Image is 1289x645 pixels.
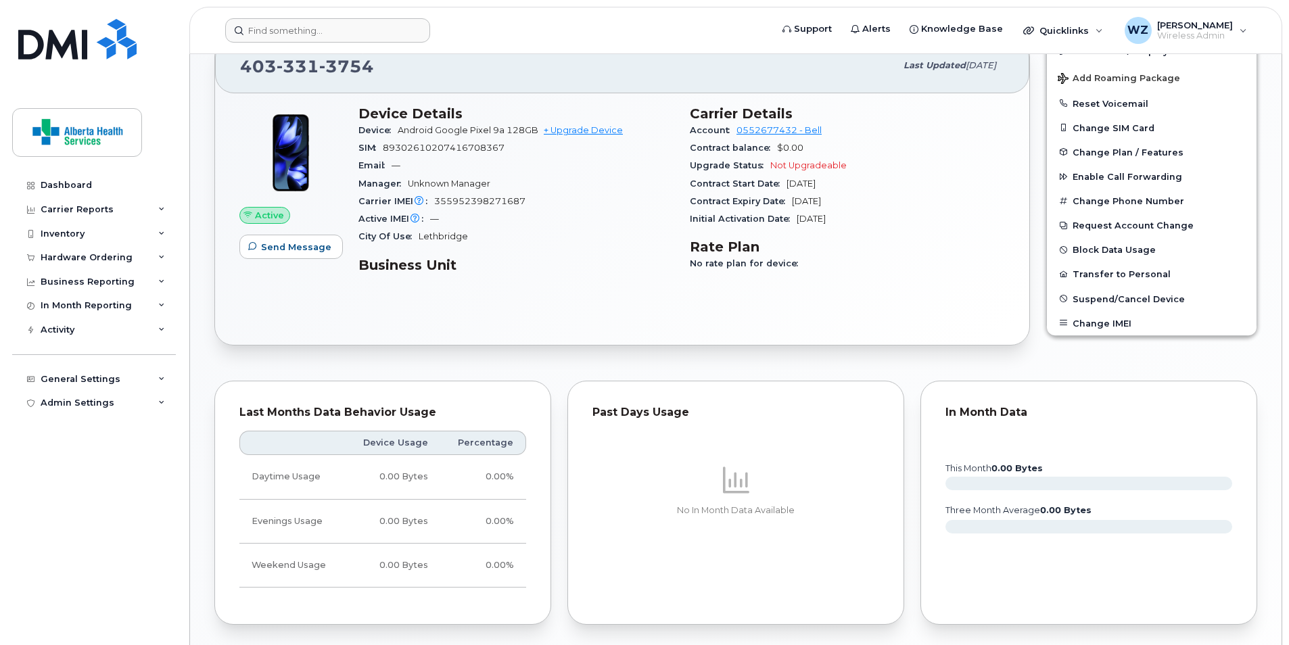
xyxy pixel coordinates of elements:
[773,16,841,43] a: Support
[690,214,797,224] span: Initial Activation Date
[440,544,526,588] td: 0.00%
[345,544,440,588] td: 0.00 Bytes
[250,112,331,193] img: Pixel_9a.png
[544,125,623,135] a: + Upgrade Device
[690,125,736,135] span: Account
[358,214,430,224] span: Active IMEI
[239,455,345,499] td: Daytime Usage
[1047,287,1257,311] button: Suspend/Cancel Device
[1058,73,1180,86] span: Add Roaming Package
[239,406,526,419] div: Last Months Data Behavior Usage
[1047,213,1257,237] button: Request Account Change
[797,214,826,224] span: [DATE]
[358,196,434,206] span: Carrier IMEI
[440,431,526,455] th: Percentage
[239,500,526,544] tr: Weekdays from 6:00pm to 8:00am
[841,16,900,43] a: Alerts
[358,257,674,273] h3: Business Unit
[398,125,538,135] span: Android Google Pixel 9a 128GB
[792,196,821,206] span: [DATE]
[1047,262,1257,286] button: Transfer to Personal
[1127,22,1148,39] span: WZ
[1073,293,1185,304] span: Suspend/Cancel Device
[1040,505,1092,515] tspan: 0.00 Bytes
[239,544,526,588] tr: Friday from 6:00pm to Monday 8:00am
[358,143,383,153] span: SIM
[430,214,439,224] span: —
[1047,91,1257,116] button: Reset Voicemail
[1047,237,1257,262] button: Block Data Usage
[408,178,490,189] span: Unknown Manager
[770,160,847,170] span: Not Upgradeable
[358,178,408,189] span: Manager
[261,241,331,254] span: Send Message
[239,544,345,588] td: Weekend Usage
[690,160,770,170] span: Upgrade Status
[862,22,891,36] span: Alerts
[345,500,440,544] td: 0.00 Bytes
[1073,147,1183,157] span: Change Plan / Features
[440,455,526,499] td: 0.00%
[345,431,440,455] th: Device Usage
[358,125,398,135] span: Device
[690,178,787,189] span: Contract Start Date
[690,196,792,206] span: Contract Expiry Date
[1047,311,1257,335] button: Change IMEI
[434,196,525,206] span: 355952398271687
[690,258,805,268] span: No rate plan for device
[904,60,966,70] span: Last updated
[358,160,392,170] span: Email
[440,500,526,544] td: 0.00%
[690,105,1005,122] h3: Carrier Details
[991,463,1043,473] tspan: 0.00 Bytes
[592,504,879,517] p: No In Month Data Available
[1047,164,1257,189] button: Enable Call Forwarding
[945,505,1092,515] text: three month average
[1047,64,1257,91] button: Add Roaming Package
[900,16,1012,43] a: Knowledge Base
[945,406,1232,419] div: In Month Data
[319,56,374,76] span: 3754
[1047,140,1257,164] button: Change Plan / Features
[345,455,440,499] td: 0.00 Bytes
[690,143,777,153] span: Contract balance
[736,125,822,135] a: 0552677432 - Bell
[794,22,832,36] span: Support
[945,463,1043,473] text: this month
[1039,25,1089,36] span: Quicklinks
[1157,20,1233,30] span: [PERSON_NAME]
[358,231,419,241] span: City Of Use
[1047,116,1257,140] button: Change SIM Card
[358,105,674,122] h3: Device Details
[921,22,1003,36] span: Knowledge Base
[1073,172,1182,182] span: Enable Call Forwarding
[1047,189,1257,213] button: Change Phone Number
[239,235,343,259] button: Send Message
[277,56,319,76] span: 331
[777,143,803,153] span: $0.00
[592,406,879,419] div: Past Days Usage
[966,60,996,70] span: [DATE]
[383,143,505,153] span: 89302610207416708367
[419,231,468,241] span: Lethbridge
[690,239,1005,255] h3: Rate Plan
[239,500,345,544] td: Evenings Usage
[1014,17,1112,44] div: Quicklinks
[787,178,816,189] span: [DATE]
[225,18,430,43] input: Find something...
[255,209,284,222] span: Active
[1157,30,1233,41] span: Wireless Admin
[1115,17,1257,44] div: Wei Zhou
[392,160,400,170] span: —
[240,56,374,76] span: 403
